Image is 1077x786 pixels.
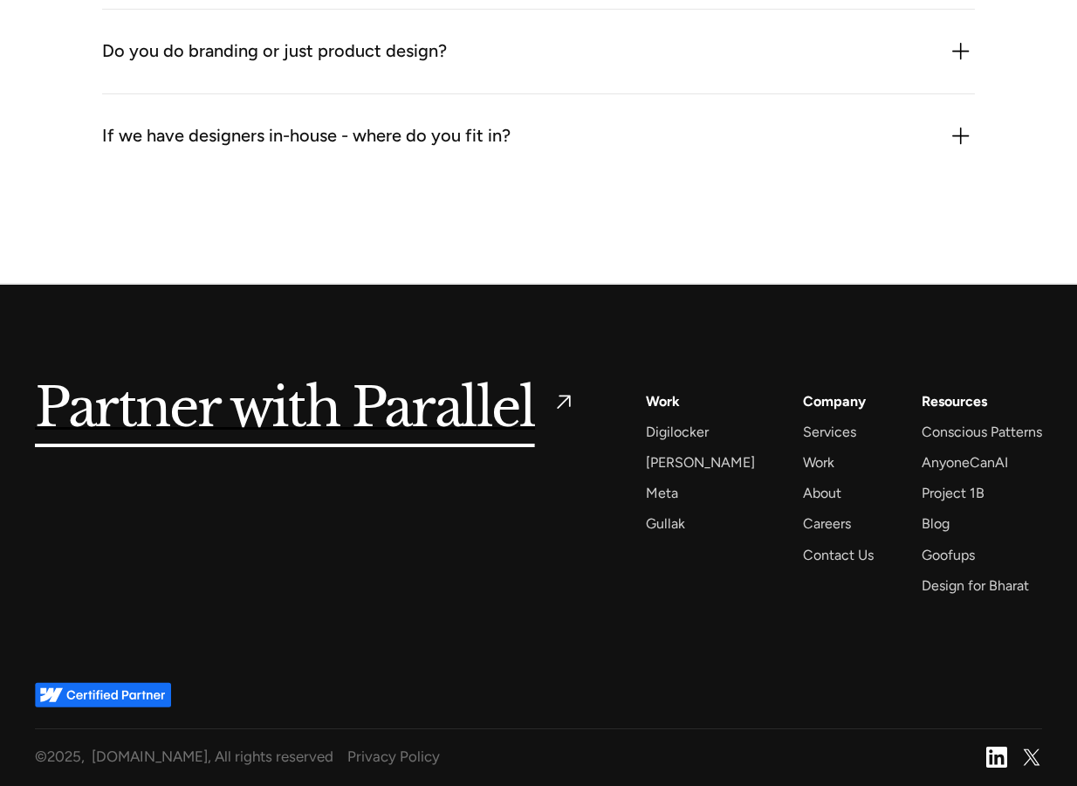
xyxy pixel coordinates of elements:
a: Work [803,451,834,474]
a: Partner with Parallel [35,390,576,430]
a: Careers [803,512,851,535]
a: Work [646,390,680,413]
h5: Partner with Parallel [35,390,535,430]
a: Contact Us [803,543,874,567]
a: Goofups [922,543,975,567]
a: [PERSON_NAME] [646,451,755,474]
a: Conscious Patterns [922,420,1042,444]
a: Company [803,390,866,413]
div: If we have designers in-house - where do you fit in? [102,122,511,150]
a: Project 1B [922,481,984,505]
a: Gullak [646,512,685,535]
a: Digilocker [646,420,709,444]
a: Blog [922,512,950,535]
a: Services [803,420,856,444]
div: Do you do branding or just product design? [102,38,447,65]
a: AnyoneCanAI [922,451,1008,474]
div: © , [DOMAIN_NAME], All rights reserved [35,743,333,769]
a: Design for Bharat [922,574,1029,597]
span: 2025 [47,748,81,765]
a: Privacy Policy [347,743,972,769]
div: Resources [922,390,987,413]
a: About [803,481,841,505]
a: Meta [646,481,678,505]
